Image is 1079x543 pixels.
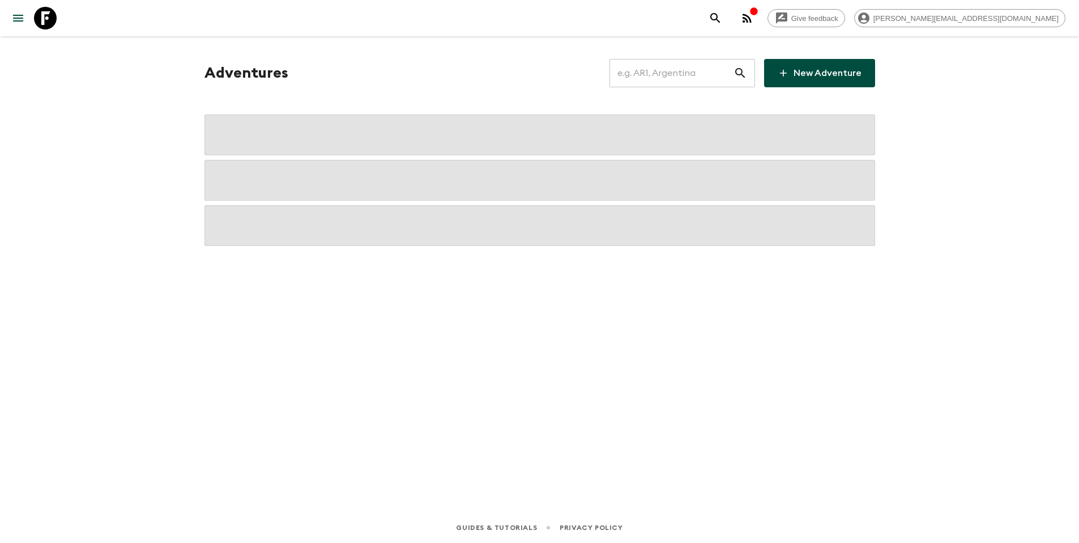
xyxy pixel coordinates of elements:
a: Guides & Tutorials [456,521,537,534]
a: Give feedback [767,9,845,27]
input: e.g. AR1, Argentina [609,57,733,89]
button: menu [7,7,29,29]
div: [PERSON_NAME][EMAIL_ADDRESS][DOMAIN_NAME] [854,9,1065,27]
span: [PERSON_NAME][EMAIL_ADDRESS][DOMAIN_NAME] [867,14,1065,23]
button: search adventures [704,7,727,29]
h1: Adventures [204,62,288,84]
span: Give feedback [785,14,845,23]
a: Privacy Policy [560,521,622,534]
a: New Adventure [764,59,875,87]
